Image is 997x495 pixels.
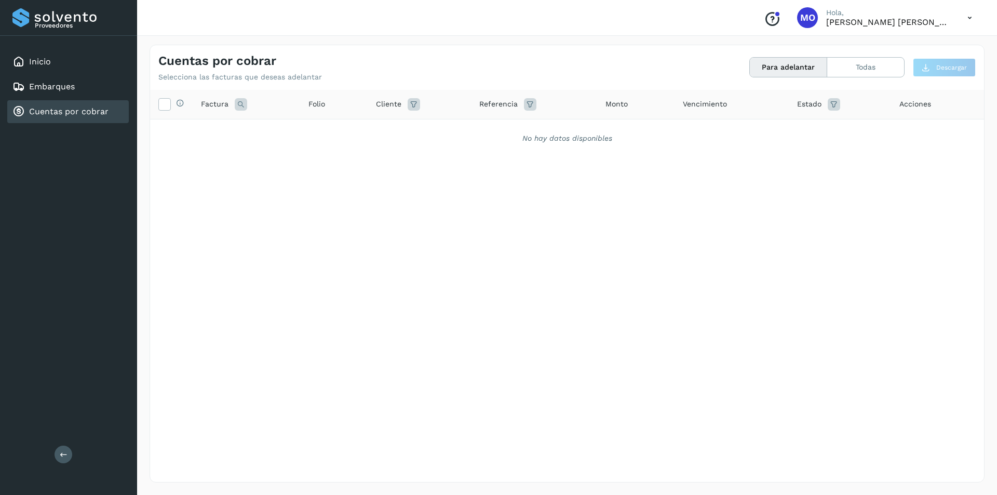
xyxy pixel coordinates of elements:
[683,99,727,110] span: Vencimiento
[201,99,228,110] span: Factura
[376,99,401,110] span: Cliente
[29,57,51,66] a: Inicio
[29,82,75,91] a: Embarques
[29,106,109,116] a: Cuentas por cobrar
[164,133,971,144] div: No hay datos disponibles
[936,63,967,72] span: Descargar
[913,58,976,77] button: Descargar
[605,99,628,110] span: Monto
[7,50,129,73] div: Inicio
[7,100,129,123] div: Cuentas por cobrar
[826,8,951,17] p: Hola,
[826,17,951,27] p: Macaria Olvera Camarillo
[7,75,129,98] div: Embarques
[899,99,931,110] span: Acciones
[479,99,518,110] span: Referencia
[35,22,125,29] p: Proveedores
[797,99,821,110] span: Estado
[308,99,325,110] span: Folio
[827,58,904,77] button: Todas
[750,58,827,77] button: Para adelantar
[158,73,322,82] p: Selecciona las facturas que deseas adelantar
[158,53,276,69] h4: Cuentas por cobrar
